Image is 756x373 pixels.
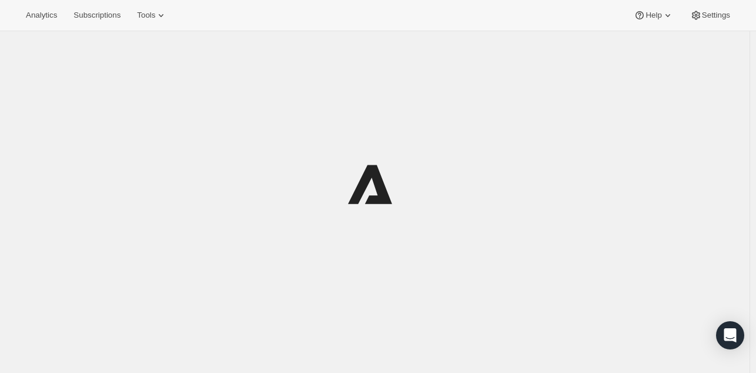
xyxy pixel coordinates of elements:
[130,7,174,24] button: Tools
[683,7,737,24] button: Settings
[627,7,680,24] button: Help
[716,321,744,349] div: Open Intercom Messenger
[26,11,57,20] span: Analytics
[19,7,64,24] button: Analytics
[66,7,128,24] button: Subscriptions
[73,11,121,20] span: Subscriptions
[645,11,661,20] span: Help
[702,11,730,20] span: Settings
[137,11,155,20] span: Tools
